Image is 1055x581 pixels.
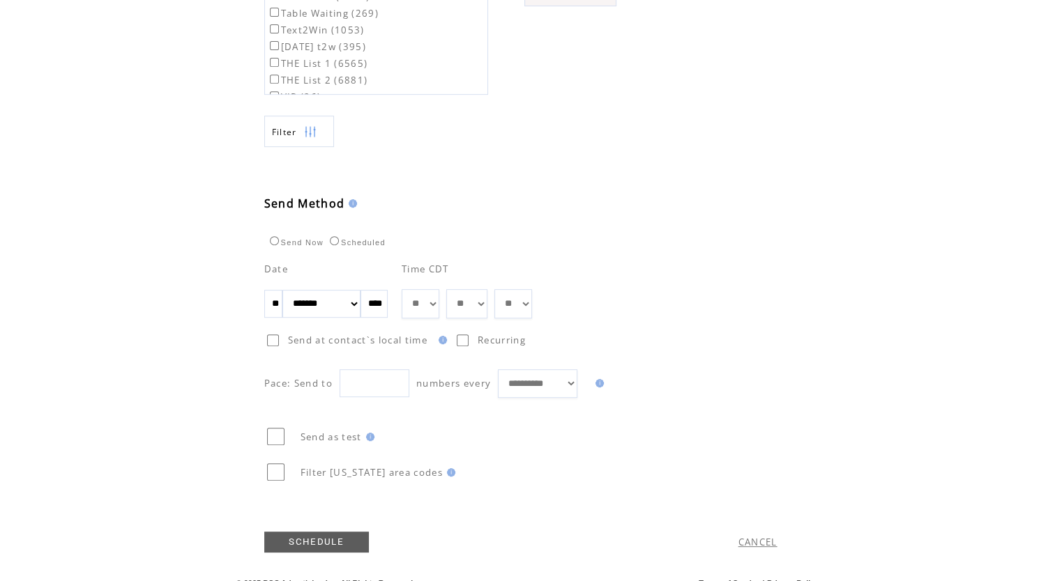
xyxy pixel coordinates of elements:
input: THE List 2 (6881) [270,75,279,84]
a: CANCEL [738,536,777,548]
input: Send Now [270,236,279,245]
span: Time CDT [402,263,449,275]
label: Scheduled [326,238,386,247]
label: THE List 2 (6881) [267,74,368,86]
label: THE List 1 (6565) [267,57,368,70]
img: filters.png [304,116,317,148]
input: Scheduled [330,236,339,245]
img: help.gif [443,468,455,477]
span: Show filters [272,126,297,138]
input: Table Waiting (269) [270,8,279,17]
img: help.gif [591,379,604,387]
span: Send as test [301,431,362,443]
input: VIP (26) [270,91,279,100]
img: help.gif [344,199,357,208]
input: Text2Win (1053) [270,24,279,33]
span: Send at contact`s local time [288,334,427,346]
img: help.gif [434,336,447,344]
span: Send Method [264,196,345,211]
label: [DATE] t2w (395) [267,40,366,53]
span: Recurring [478,334,526,346]
label: Text2Win (1053) [267,24,365,36]
span: numbers every [416,377,491,389]
a: SCHEDULE [264,532,369,552]
img: help.gif [362,433,374,441]
label: Table Waiting (269) [267,7,379,20]
a: Filter [264,116,334,147]
label: VIP (26) [267,91,321,103]
span: Filter [US_STATE] area codes [301,466,443,479]
input: THE List 1 (6565) [270,58,279,67]
span: Pace: Send to [264,377,333,389]
label: Send Now [266,238,324,247]
span: Date [264,263,288,275]
input: [DATE] t2w (395) [270,41,279,50]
